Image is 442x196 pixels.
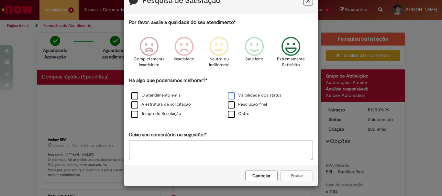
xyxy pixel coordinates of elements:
[129,77,313,119] div: Há algo que poderíamos melhorar?*
[174,56,194,62] p: Insatisfeito
[134,56,165,68] p: Completamente Insatisfeito
[245,170,278,181] button: Cancelar
[228,111,249,117] label: Outro
[129,131,207,138] label: Deixe seu comentário ou sugestão!*
[133,32,166,76] div: Completamente Insatisfeito
[228,92,281,98] label: Visibilidade dos status
[129,19,236,26] label: Por favor, avalie a qualidade do seu atendimento*
[207,56,231,68] p: Neutro ou indiferente
[203,32,236,76] div: Neutro ou indiferente
[228,101,267,108] label: Resolução final
[131,101,191,108] label: A estrutura da solicitação
[168,32,201,76] div: Insatisfeito
[238,32,271,76] div: Satisfeito
[277,56,305,68] p: Extremamente Satisfeito
[131,92,182,98] label: O atendimento em si
[245,56,263,62] p: Satisfeito
[273,32,310,76] div: Extremamente Satisfeito
[131,111,181,117] label: Tempo de Resolução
